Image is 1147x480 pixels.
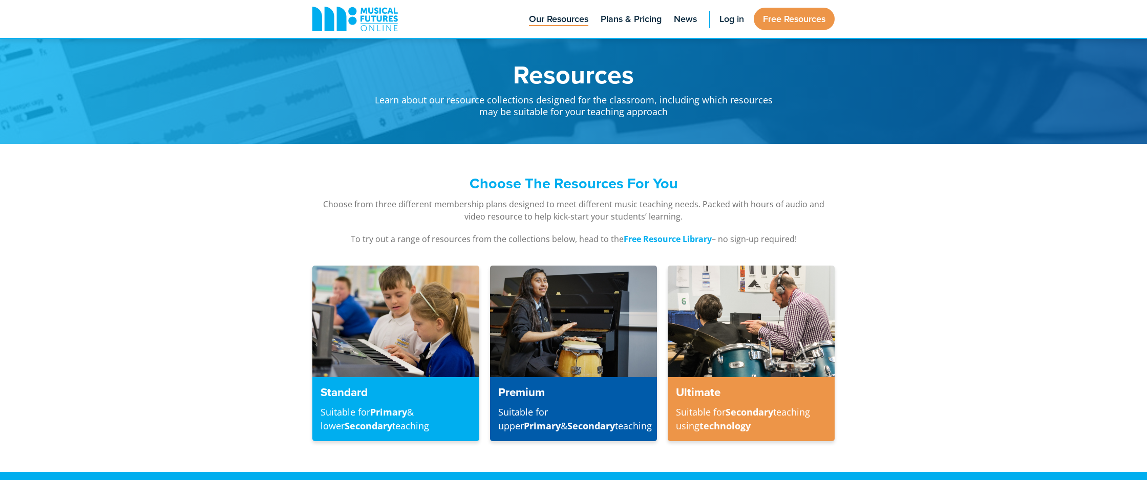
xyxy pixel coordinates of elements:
p: Choose from three different membership plans designed to meet different music teaching needs. Pac... [312,198,835,223]
p: Suitable for & lower teaching [321,405,471,433]
strong: Secondary [567,420,615,432]
strong: Secondary [345,420,392,432]
h1: Resources [374,61,773,87]
a: Free Resource Library [624,233,712,245]
p: To try out a range of resources from the collections below, head to the – no sign-up required! [312,233,835,245]
a: Premium Suitable for upperPrimary&Secondaryteaching [490,266,657,441]
a: Ultimate Suitable forSecondaryteaching usingtechnology [668,266,835,441]
strong: Primary [524,420,561,432]
h4: Ultimate [676,385,826,399]
p: Suitable for teaching using [676,405,826,433]
p: Suitable for upper & teaching [498,405,649,433]
span: Our Resources [529,12,588,26]
strong: Choose The Resources For You [470,172,678,194]
p: Learn about our resource collections designed for the classroom, including which resources may be... [374,87,773,118]
strong: Secondary [726,406,773,418]
h4: Standard [321,385,471,399]
h4: Premium [498,385,649,399]
strong: technology [699,420,751,432]
span: News [674,12,697,26]
strong: Primary [370,406,407,418]
span: Log in [719,12,744,26]
span: Plans & Pricing [601,12,662,26]
a: Free Resources [754,8,835,30]
a: Standard Suitable forPrimary& lowerSecondaryteaching [312,266,479,441]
